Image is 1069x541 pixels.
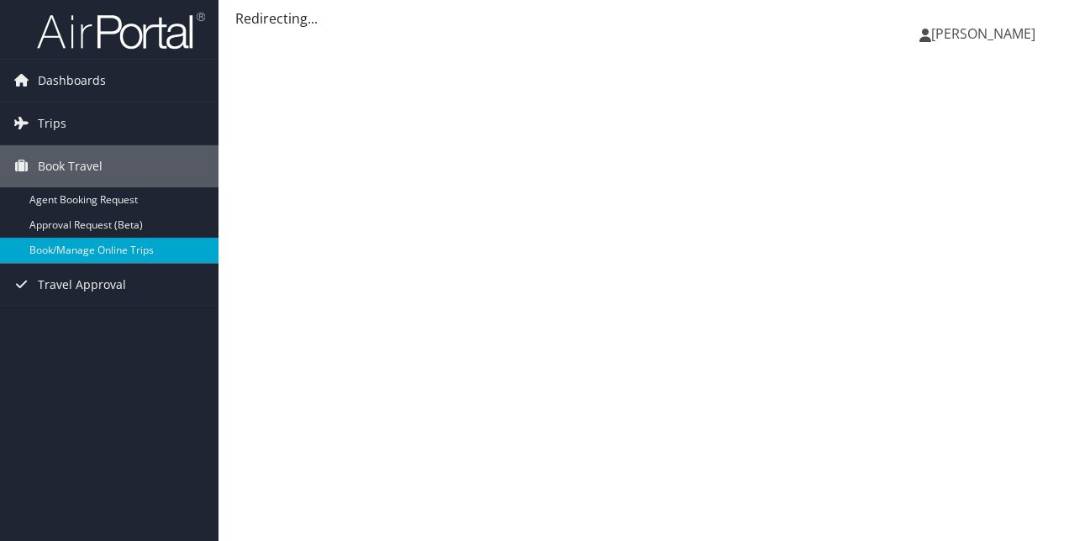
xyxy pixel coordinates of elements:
span: Book Travel [38,145,103,187]
span: [PERSON_NAME] [931,24,1035,43]
a: [PERSON_NAME] [919,8,1052,59]
span: Travel Approval [38,264,126,306]
span: Trips [38,102,66,144]
img: airportal-logo.png [37,11,205,50]
div: Redirecting... [235,8,1052,29]
span: Dashboards [38,60,106,102]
